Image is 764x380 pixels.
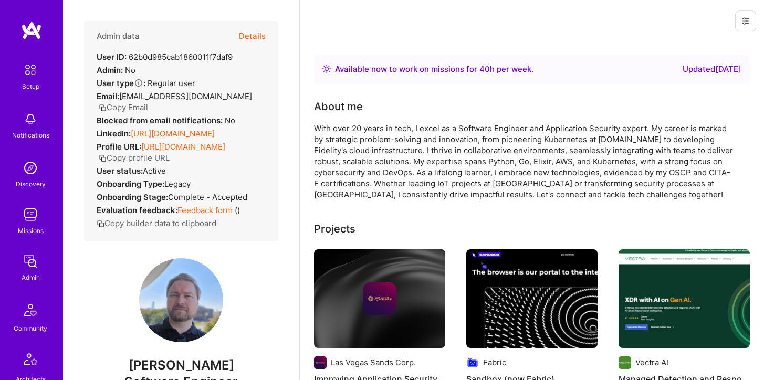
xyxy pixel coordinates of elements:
[164,179,191,189] span: legacy
[97,65,135,76] div: No
[97,78,195,89] div: Regular user
[131,129,215,139] a: [URL][DOMAIN_NAME]
[239,21,266,51] button: Details
[483,357,506,368] div: Fabric
[619,356,631,369] img: Company logo
[99,104,107,112] i: icon Copy
[97,65,123,75] strong: Admin:
[331,357,416,368] div: Las Vegas Sands Corp.
[14,323,47,334] div: Community
[139,258,223,342] img: User Avatar
[21,21,42,40] img: logo
[479,64,490,74] span: 40
[97,192,168,202] strong: Onboarding Stage:
[466,356,479,369] img: Company logo
[84,357,278,373] span: [PERSON_NAME]
[335,63,533,76] div: Available now to work on missions for h per week .
[97,115,225,125] strong: Blocked from email notifications:
[22,81,39,92] div: Setup
[97,78,145,88] strong: User type :
[119,91,252,101] span: [EMAIL_ADDRESS][DOMAIN_NAME]
[97,91,119,101] strong: Email:
[314,123,734,200] div: With over 20 years in tech, I excel as a Software Engineer and Application Security expert. My ca...
[635,357,668,368] div: Vectra AI
[97,179,164,189] strong: Onboarding Type:
[134,78,143,88] i: Help
[22,272,40,283] div: Admin
[97,220,104,228] i: icon Copy
[16,178,46,189] div: Discovery
[141,142,225,152] a: [URL][DOMAIN_NAME]
[97,142,141,152] strong: Profile URL:
[99,102,148,113] button: Copy Email
[18,298,43,323] img: Community
[177,205,233,215] a: Feedback form
[18,349,43,374] img: Architects
[97,129,131,139] strong: LinkedIn:
[19,59,41,81] img: setup
[20,157,41,178] img: discovery
[18,225,44,236] div: Missions
[97,51,233,62] div: 62b0d985cab1860011f7daf9
[99,154,107,162] i: icon Copy
[322,65,331,73] img: Availability
[97,218,216,229] button: Copy builder data to clipboard
[20,204,41,225] img: teamwork
[363,282,396,315] img: Company logo
[99,152,170,163] button: Copy profile URL
[20,109,41,130] img: bell
[20,251,41,272] img: admin teamwork
[619,249,750,348] img: Managed Detection and Response backend
[168,192,247,202] span: Complete - Accepted
[143,166,166,176] span: Active
[314,99,363,114] div: About me
[97,115,235,126] div: No
[683,63,741,76] div: Updated [DATE]
[314,221,355,237] div: Projects
[97,166,143,176] strong: User status:
[97,31,140,41] h4: Admin data
[97,205,177,215] strong: Evaluation feedback:
[314,249,445,348] img: cover
[314,356,327,369] img: Company logo
[97,205,240,216] div: ( )
[12,130,49,141] div: Notifications
[97,52,127,62] strong: User ID:
[466,249,598,348] img: Sandbox (now Fabric)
